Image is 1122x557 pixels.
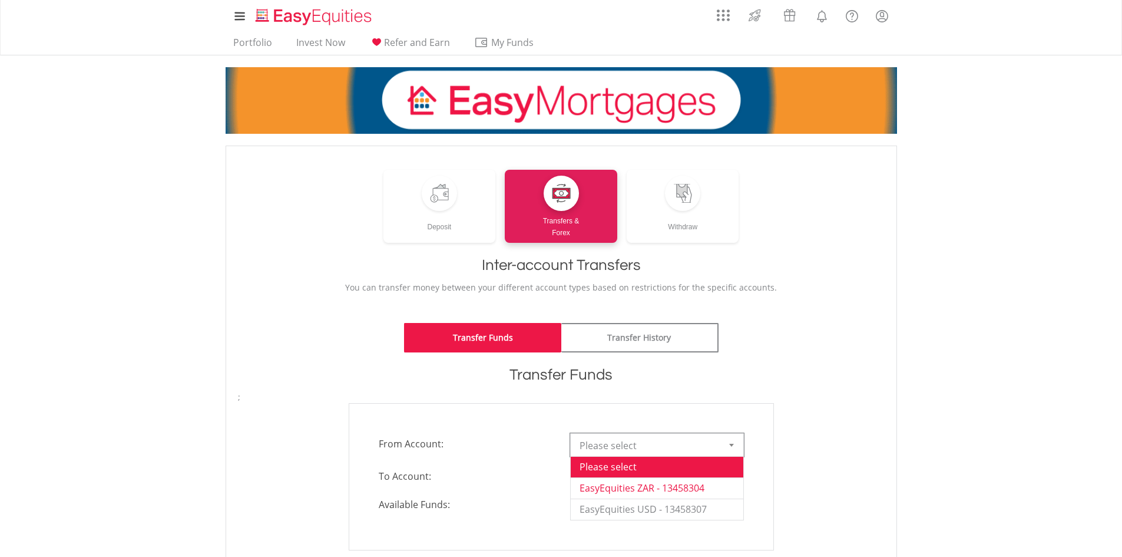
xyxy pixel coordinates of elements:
[571,456,743,477] li: Please select
[229,37,277,55] a: Portfolio
[627,211,739,233] div: Withdraw
[370,466,561,487] span: To Account:
[745,6,764,25] img: thrive-v2.svg
[505,211,617,239] div: Transfers & Forex
[561,323,719,352] a: Transfer History
[238,364,885,385] h1: Transfer Funds
[867,3,897,29] a: My Profile
[384,36,450,49] span: Refer and Earn
[780,6,799,25] img: vouchers-v2.svg
[474,35,551,50] span: My Funds
[238,255,885,276] h1: Inter-account Transfers
[571,499,743,520] li: EasyEquities USD - 13458307
[627,170,739,243] a: Withdraw
[383,170,496,243] a: Deposit
[571,477,743,499] li: EasyEquities ZAR - 13458304
[580,434,717,457] span: Please select
[837,3,867,27] a: FAQ's and Support
[383,211,496,233] div: Deposit
[709,3,737,22] a: AppsGrid
[772,3,807,25] a: Vouchers
[370,498,561,512] span: Available Funds:
[807,3,837,27] a: Notifications
[505,170,617,243] a: Transfers &Forex
[717,9,730,22] img: grid-menu-icon.svg
[253,7,376,27] img: EasyEquities_Logo.png
[370,433,561,454] span: From Account:
[292,37,350,55] a: Invest Now
[365,37,455,55] a: Refer and Earn
[226,67,897,134] img: EasyMortage Promotion Banner
[251,3,376,27] a: Home page
[404,323,561,352] a: Transfer Funds
[238,282,885,294] p: You can transfer money between your different account types based on restrictions for the specifi...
